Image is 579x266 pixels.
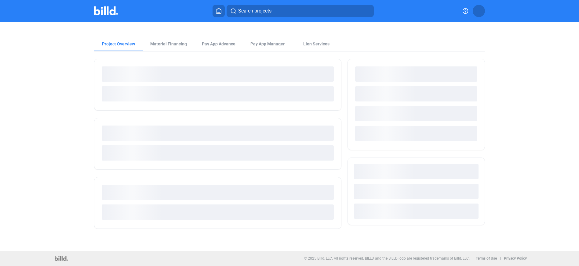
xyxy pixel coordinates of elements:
div: loading [102,126,334,141]
b: Terms of Use [476,256,497,261]
p: © 2025 Billd, LLC. All rights reserved. BILLD and the BILLD logo are registered trademarks of Bil... [304,256,470,261]
div: Material Financing [150,41,187,47]
div: loading [102,204,334,220]
div: loading [354,204,479,219]
div: loading [102,145,334,161]
img: logo [55,256,68,261]
img: Billd Company Logo [94,6,118,15]
div: loading [355,66,477,82]
div: loading [102,185,334,200]
div: Pay App Advance [202,41,235,47]
div: loading [355,126,477,141]
div: loading [354,164,479,179]
div: loading [355,106,477,121]
div: Project Overview [102,41,135,47]
b: Privacy Policy [504,256,527,261]
div: loading [355,86,477,101]
div: loading [354,184,479,199]
span: Pay App Manager [250,41,285,47]
div: loading [102,66,334,82]
button: Search projects [227,5,374,17]
span: Search projects [238,7,271,15]
div: Lien Services [303,41,330,47]
div: loading [102,86,334,101]
p: | [500,256,501,261]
